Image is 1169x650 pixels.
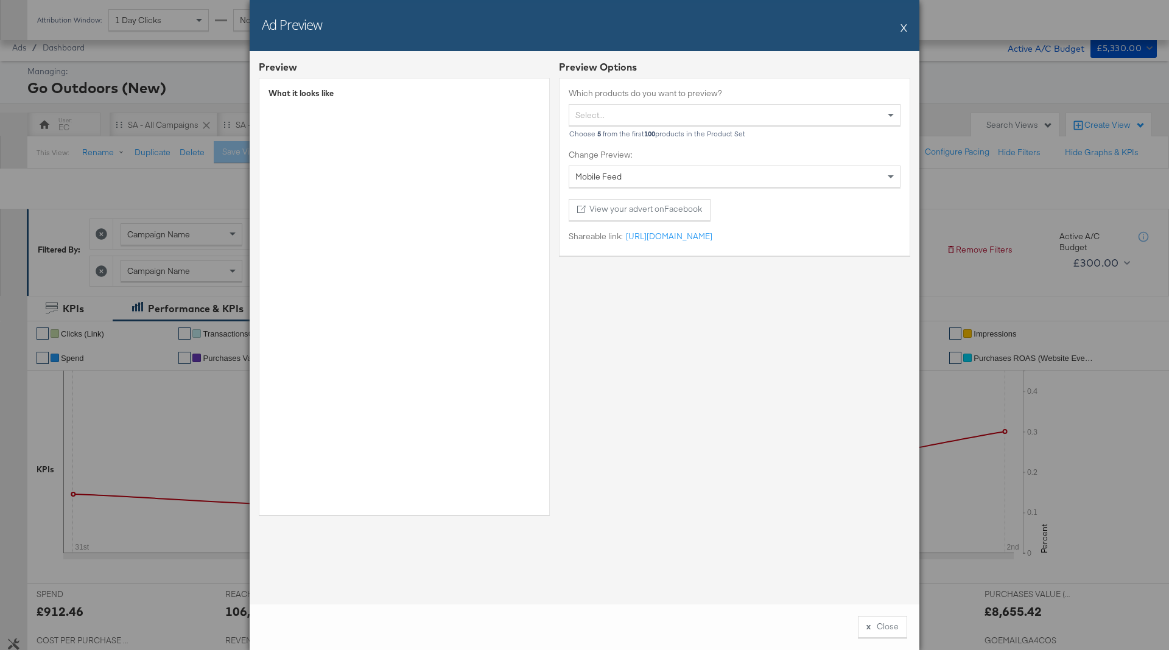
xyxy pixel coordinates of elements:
b: 100 [644,129,655,138]
a: [URL][DOMAIN_NAME] [623,231,712,242]
label: Which products do you want to preview? [569,88,900,99]
label: Shareable link: [569,231,623,242]
label: Change Preview: [569,149,900,161]
div: Choose from the first products in the Product Set [569,130,900,138]
div: Preview [259,60,297,74]
b: 5 [597,129,601,138]
div: Preview Options [559,60,910,74]
div: Select... [569,105,900,125]
h2: Ad Preview [262,15,322,33]
div: x [866,621,871,632]
button: X [900,15,907,40]
span: Mobile Feed [575,171,622,182]
button: View your advert onFacebook [569,199,711,221]
div: What it looks like [269,88,540,99]
button: xClose [858,616,907,638]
